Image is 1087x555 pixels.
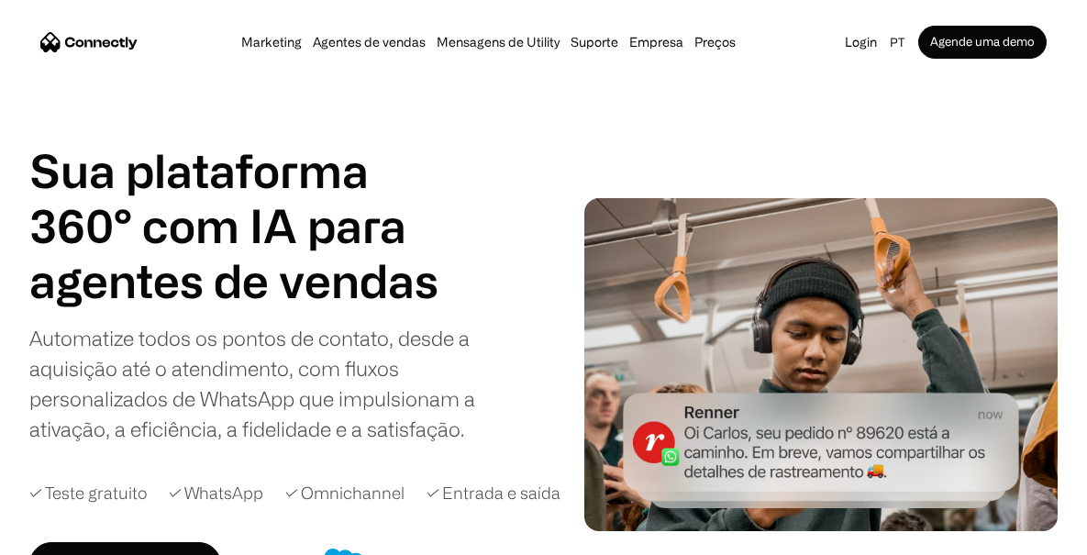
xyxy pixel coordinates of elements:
a: Login [839,29,882,55]
ul: Language list [37,523,110,549]
h1: Sua plataforma 360° com IA para [29,143,451,253]
h1: agentes de vendas [29,253,451,308]
a: Mensagens de Utility [431,35,565,50]
div: ✓ Teste gratuito [29,481,147,505]
a: Suporte [565,35,624,50]
div: ✓ Omnichannel [285,481,405,505]
aside: Language selected: Português (Brasil) [18,521,110,549]
a: home [40,28,138,56]
div: pt [882,29,918,55]
div: carousel [29,253,451,308]
a: Agende uma demo [918,26,1047,59]
div: ✓ Entrada e saída [427,481,560,505]
a: Agentes de vendas [307,35,431,50]
a: Marketing [236,35,307,50]
div: Automatize todos os pontos de contato, desde a aquisição até o atendimento, com fluxos personaliz... [29,323,538,444]
a: Preços [689,35,741,50]
div: ✓ WhatsApp [169,481,263,505]
div: 1 of 4 [29,253,451,308]
div: Empresa [624,29,689,55]
div: Empresa [629,29,683,55]
div: pt [890,29,904,55]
